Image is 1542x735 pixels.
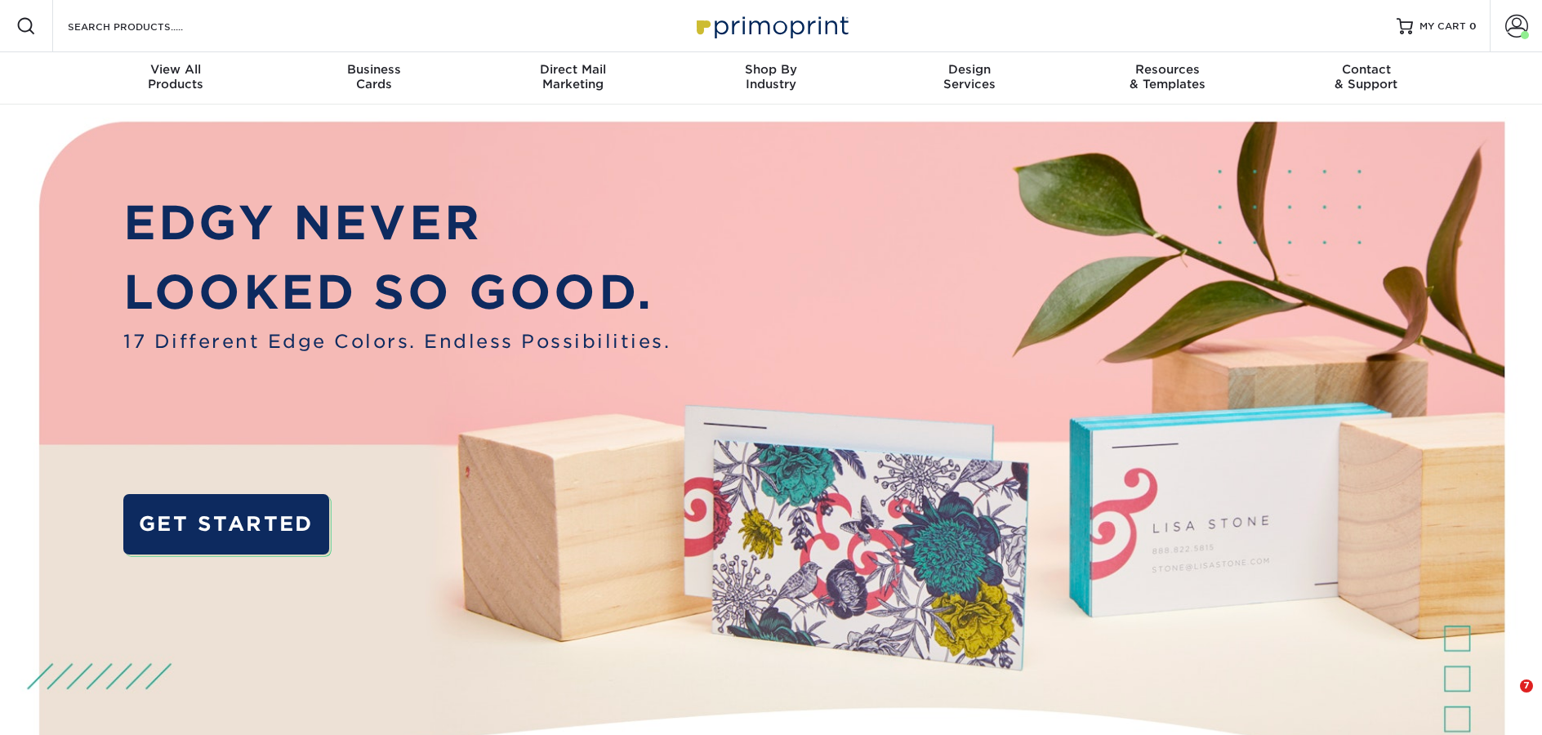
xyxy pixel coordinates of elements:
div: & Support [1267,62,1465,91]
span: 17 Different Edge Colors. Endless Possibilities. [123,327,671,355]
a: Contact& Support [1267,52,1465,105]
span: MY CART [1419,20,1466,33]
div: Marketing [474,62,672,91]
p: LOOKED SO GOOD. [123,258,671,327]
span: Resources [1068,62,1267,77]
p: EDGY NEVER [123,189,671,258]
div: Services [870,62,1068,91]
a: Resources& Templates [1068,52,1267,105]
span: Business [275,62,474,77]
span: View All [77,62,275,77]
iframe: Google Customer Reviews [4,685,139,729]
input: SEARCH PRODUCTS..... [66,16,225,36]
div: Industry [672,62,871,91]
iframe: Intercom live chat [1486,679,1526,719]
a: BusinessCards [275,52,474,105]
div: Products [77,62,275,91]
a: GET STARTED [123,494,329,555]
span: 7 [1520,679,1533,693]
span: Shop By [672,62,871,77]
span: 0 [1469,20,1477,32]
span: Contact [1267,62,1465,77]
span: Direct Mail [474,62,672,77]
a: Shop ByIndustry [672,52,871,105]
a: DesignServices [870,52,1068,105]
div: Cards [275,62,474,91]
a: View AllProducts [77,52,275,105]
a: Direct MailMarketing [474,52,672,105]
div: & Templates [1068,62,1267,91]
img: Primoprint [689,8,853,43]
span: Design [870,62,1068,77]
